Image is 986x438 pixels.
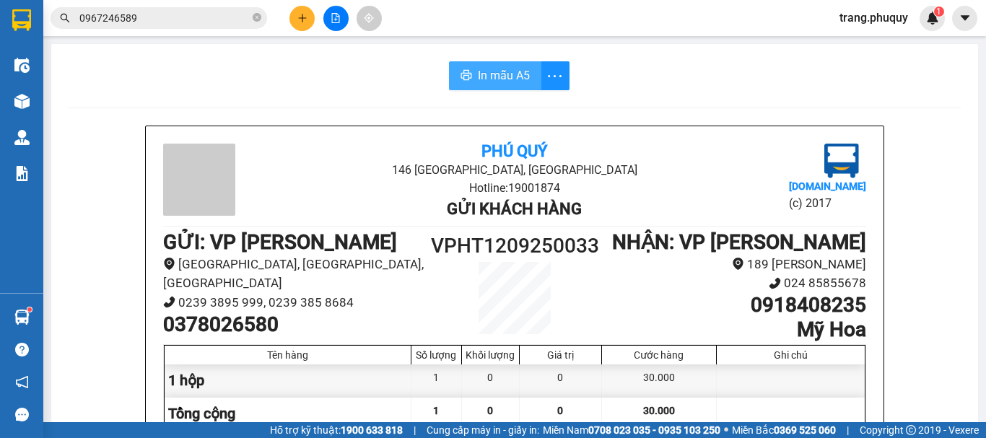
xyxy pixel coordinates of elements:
li: 0239 3895 999, 0239 385 8684 [163,293,427,312]
img: warehouse-icon [14,310,30,325]
div: 1 hộp [165,364,411,397]
strong: 0708 023 035 - 0935 103 250 [588,424,720,436]
img: solution-icon [14,166,30,181]
li: 024 85855678 [603,273,866,293]
button: plus [289,6,315,31]
span: more [541,67,569,85]
img: warehouse-icon [14,130,30,145]
div: Ghi chú [720,349,861,361]
div: 0 [462,364,520,397]
li: 189 [PERSON_NAME] [603,255,866,274]
span: 0 [557,405,563,416]
div: 30.000 [602,364,717,397]
span: question-circle [15,343,29,356]
strong: 1900 633 818 [341,424,403,436]
button: more [541,61,570,90]
img: warehouse-icon [14,58,30,73]
img: icon-new-feature [926,12,939,25]
div: Giá trị [523,349,598,361]
span: In mẫu A5 [478,66,530,84]
span: trang.phuquy [828,9,920,27]
span: close-circle [253,12,261,25]
span: 1 [936,6,941,17]
h1: VPHT1209250033 [427,230,603,262]
img: warehouse-icon [14,94,30,109]
button: file-add [323,6,349,31]
button: caret-down [952,6,977,31]
li: 146 [GEOGRAPHIC_DATA], [GEOGRAPHIC_DATA] [280,161,749,179]
sup: 1 [27,307,32,312]
span: search [60,13,70,23]
span: file-add [331,13,341,23]
span: Miền Nam [543,422,720,438]
li: [GEOGRAPHIC_DATA], [GEOGRAPHIC_DATA], [GEOGRAPHIC_DATA] [163,255,427,293]
span: aim [364,13,374,23]
span: Miền Bắc [732,422,836,438]
div: 0 [520,364,602,397]
span: plus [297,13,307,23]
b: Gửi khách hàng [447,200,582,218]
span: 30.000 [643,405,675,416]
b: GỬI : VP [PERSON_NAME] [163,230,397,254]
b: NHẬN : VP [PERSON_NAME] [612,230,866,254]
span: printer [461,69,472,83]
span: Hỗ trợ kỹ thuật: [270,422,403,438]
b: [DOMAIN_NAME] [789,180,866,192]
b: Phú Quý [481,142,547,160]
span: copyright [906,425,916,435]
strong: 0369 525 060 [774,424,836,436]
div: Số lượng [415,349,458,361]
span: 1 [433,405,439,416]
span: environment [163,258,175,270]
input: Tìm tên, số ĐT hoặc mã đơn [79,10,250,26]
h1: 0918408235 [603,293,866,317]
li: Hotline: 19001874 [280,179,749,197]
h1: Mỹ Hoa [603,317,866,342]
span: notification [15,375,29,389]
img: logo-vxr [12,9,31,31]
button: printerIn mẫu A5 [449,61,541,90]
span: Tổng cộng [168,405,235,422]
span: phone [769,277,781,289]
div: 1 [411,364,462,397]
div: Tên hàng [168,349,407,361]
span: message [15,408,29,421]
sup: 1 [934,6,944,17]
span: environment [732,258,744,270]
span: ⚪️ [724,427,728,433]
div: Khối lượng [466,349,515,361]
div: Cước hàng [606,349,712,361]
span: | [414,422,416,438]
span: | [847,422,849,438]
span: caret-down [959,12,972,25]
img: logo.jpg [824,144,859,178]
li: (c) 2017 [789,194,866,212]
h1: 0378026580 [163,312,427,337]
span: close-circle [253,13,261,22]
span: 0 [487,405,493,416]
span: Cung cấp máy in - giấy in: [427,422,539,438]
span: phone [163,296,175,308]
button: aim [357,6,382,31]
